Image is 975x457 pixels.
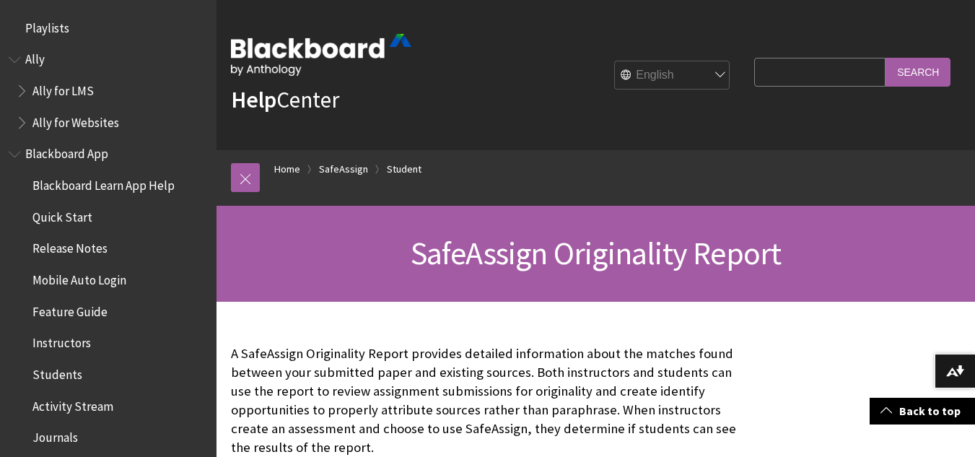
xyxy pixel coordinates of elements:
[387,160,421,178] a: Student
[32,362,82,382] span: Students
[32,205,92,225] span: Quick Start
[32,268,126,287] span: Mobile Auto Login
[32,300,108,319] span: Feature Guide
[25,16,69,35] span: Playlists
[32,110,119,130] span: Ally for Websites
[25,142,108,162] span: Blackboard App
[32,173,175,193] span: Blackboard Learn App Help
[231,85,276,114] strong: Help
[231,85,339,114] a: HelpCenter
[9,48,208,135] nav: Book outline for Anthology Ally Help
[25,48,45,67] span: Ally
[32,394,113,414] span: Activity Stream
[231,34,411,76] img: Blackboard by Anthology
[274,160,300,178] a: Home
[870,398,975,425] a: Back to top
[319,160,368,178] a: SafeAssign
[886,58,950,86] input: Search
[32,237,108,256] span: Release Notes
[32,331,91,351] span: Instructors
[615,61,730,90] select: Site Language Selector
[9,16,208,40] nav: Book outline for Playlists
[32,79,94,98] span: Ally for LMS
[32,426,78,445] span: Journals
[411,233,782,273] span: SafeAssign Originality Report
